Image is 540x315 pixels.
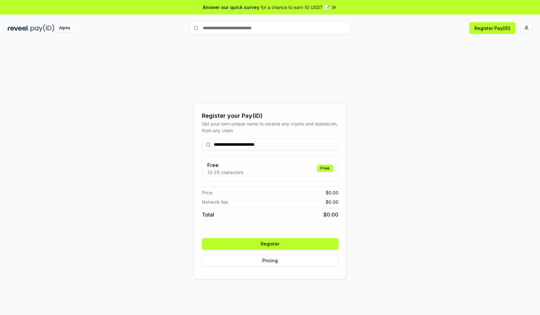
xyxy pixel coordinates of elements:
div: Register your Pay(ID) [202,111,338,120]
span: Total [202,211,214,218]
span: Answer our quick survey [203,4,259,11]
span: $ 0.00 [323,211,338,218]
span: for a chance to earn 10 USDT 📝 [261,4,329,11]
span: Network fee [202,199,228,205]
span: $ 0.00 [326,199,338,205]
img: reveel_dark [8,24,29,32]
div: Get your own unique name to receive any crypto and stablecoin, from any chain [202,120,338,134]
img: pay_id [31,24,54,32]
div: Free [317,165,333,172]
p: 13-25 characters [207,169,243,176]
h3: Free [207,161,243,169]
div: Alpha [56,24,74,32]
button: Pricing [202,255,338,266]
span: Price [202,189,212,196]
span: $ 0.00 [326,189,338,196]
button: Register Pay(ID) [469,22,516,34]
button: Register [202,238,338,250]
